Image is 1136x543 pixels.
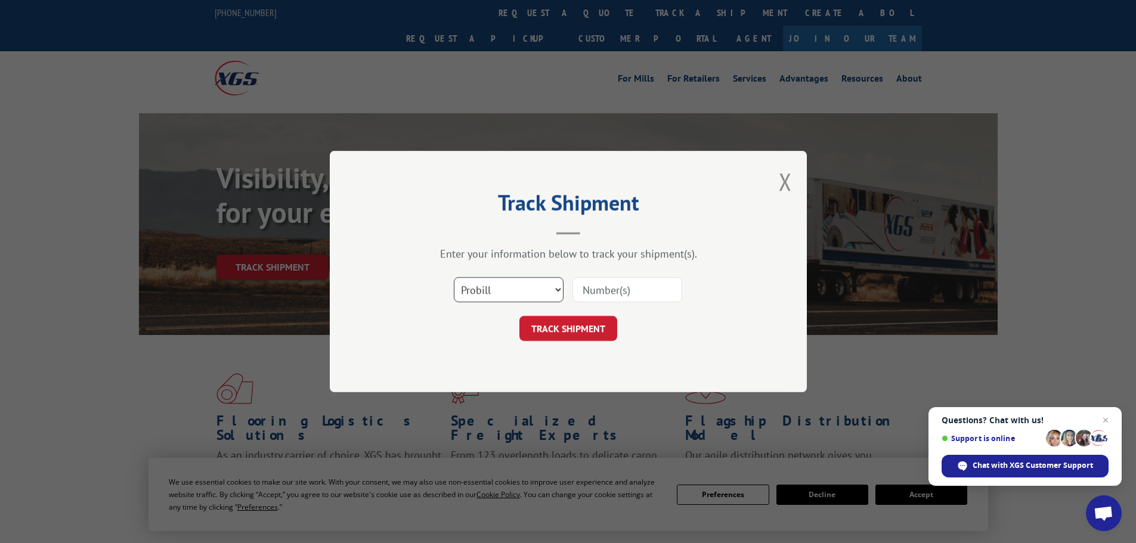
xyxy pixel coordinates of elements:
[1086,495,1122,531] a: Open chat
[973,460,1093,471] span: Chat with XGS Customer Support
[942,415,1109,425] span: Questions? Chat with us!
[572,277,682,302] input: Number(s)
[779,166,792,197] button: Close modal
[389,247,747,260] div: Enter your information below to track your shipment(s).
[389,194,747,217] h2: Track Shipment
[942,455,1109,477] span: Chat with XGS Customer Support
[942,434,1042,443] span: Support is online
[519,316,617,341] button: TRACK SHIPMENT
